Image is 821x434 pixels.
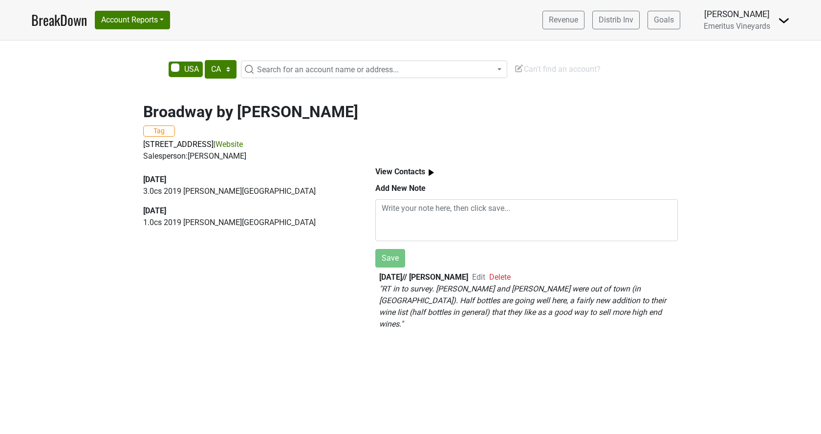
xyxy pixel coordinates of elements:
h2: Broadway by [PERSON_NAME] [143,103,678,121]
button: Tag [143,125,175,137]
img: Edit [514,63,524,73]
em: " RT in to survey. [PERSON_NAME] and [PERSON_NAME] were out of town (in [GEOGRAPHIC_DATA]). Half ... [379,284,666,329]
div: [PERSON_NAME] [704,8,770,21]
a: BreakDown [31,10,87,30]
img: Dropdown Menu [778,15,790,26]
a: Distrib Inv [592,11,640,29]
p: 1.0 cs 2019 [PERSON_NAME][GEOGRAPHIC_DATA] [143,217,353,228]
b: Add New Note [375,184,426,193]
a: Goals [648,11,680,29]
span: Can't find an account? [514,64,601,74]
button: Account Reports [95,11,170,29]
button: Save [375,249,405,268]
b: [DATE] // [PERSON_NAME] [379,272,468,282]
span: Edit [472,272,485,282]
span: Search for an account name or address... [257,65,399,74]
p: | [143,139,678,150]
div: [DATE] [143,174,353,186]
p: 3.0 cs 2019 [PERSON_NAME][GEOGRAPHIC_DATA] [143,186,353,197]
b: View Contacts [375,167,425,176]
a: [STREET_ADDRESS] [143,140,214,149]
a: Revenue [542,11,584,29]
div: [DATE] [143,205,353,217]
span: Emeritus Vineyards [704,21,770,31]
span: Delete [489,272,511,282]
img: arrow_right.svg [425,166,437,179]
div: Salesperson: [PERSON_NAME] [143,150,678,162]
a: Website [216,140,243,149]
